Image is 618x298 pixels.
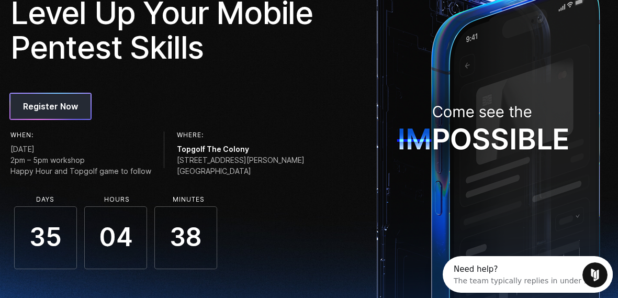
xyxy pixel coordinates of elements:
span: Register Now [23,100,78,113]
span: 04 [84,206,147,269]
li: Hours [85,196,148,203]
span: [STREET_ADDRESS][PERSON_NAME] [GEOGRAPHIC_DATA] [177,154,305,176]
div: Need help? [11,9,150,17]
iframe: Intercom live chat discovery launcher [443,256,613,293]
h6: Where: [177,131,305,139]
a: Register Now [10,94,91,119]
div: Open Intercom Messenger [4,4,181,33]
div: The team typically replies in under 1h [11,17,150,28]
span: [DATE] [10,144,151,154]
iframe: Intercom live chat [582,262,608,288]
h6: When: [10,131,151,139]
span: 38 [154,206,217,269]
span: Topgolf The Colony [177,144,305,154]
span: 35 [14,206,77,269]
span: 2pm – 5pm workshop Happy Hour and Topgolf game to follow [10,154,151,176]
li: Minutes [157,196,220,203]
li: Days [14,196,76,203]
